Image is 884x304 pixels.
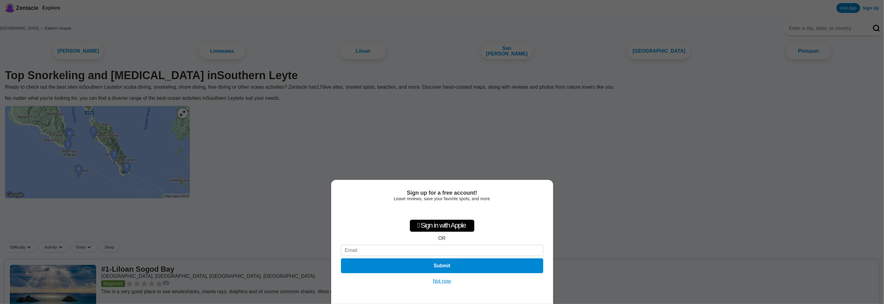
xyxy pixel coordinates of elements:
[341,258,543,273] button: Submit
[410,220,475,232] div: Sign in with Apple
[438,236,446,241] div: OR
[341,190,543,196] div: Sign up for a free account!
[341,196,543,201] div: Leave reviews, save your favorite spots, and more
[341,245,543,256] input: Email
[431,278,453,284] button: Not now
[404,204,481,218] iframe: Bouton "Se connecter avec Google"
